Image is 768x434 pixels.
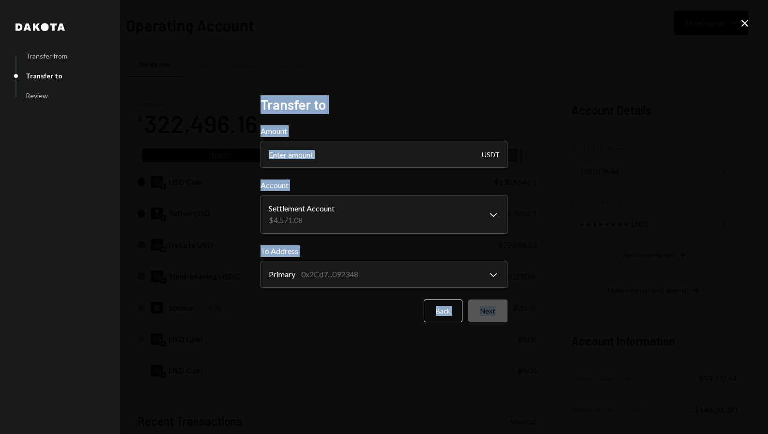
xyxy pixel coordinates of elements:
[261,95,507,114] h2: Transfer to
[482,141,500,168] div: USDT
[261,180,507,191] label: Account
[301,269,358,280] div: 0x2Cd7...092348
[424,299,462,322] button: Back
[26,72,62,80] div: Transfer to
[261,125,507,137] label: Amount
[261,261,507,288] button: To Address
[26,52,67,60] div: Transfer from
[261,245,507,257] label: To Address
[261,195,507,234] button: Account
[26,91,48,100] div: Review
[261,141,507,168] input: Enter amount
